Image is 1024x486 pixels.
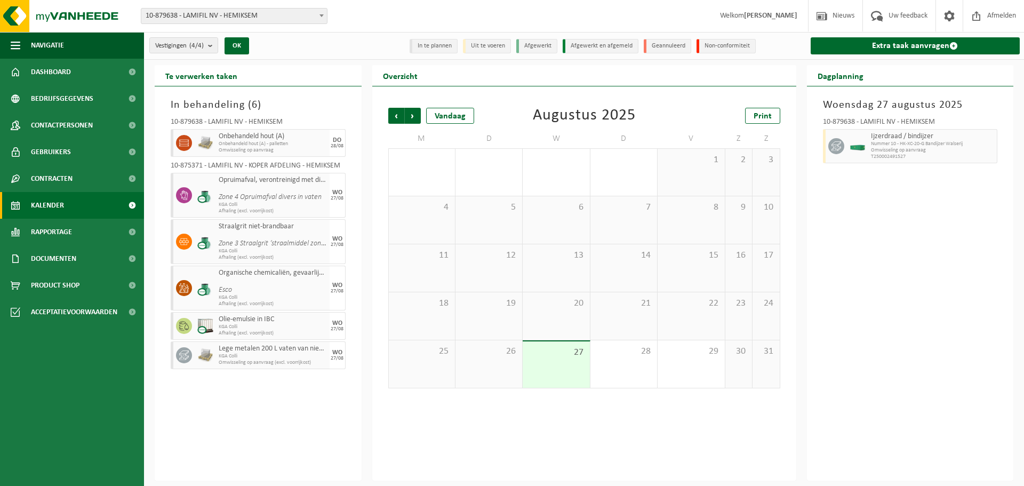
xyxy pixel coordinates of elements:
div: WO [332,236,342,242]
span: Vorige [388,108,404,124]
span: Acceptatievoorwaarden [31,299,117,325]
img: LP-PA-00000-WDN-11 [197,347,213,363]
span: Nummer 10 - HK-XC-20-G Bandijzer Walserij [871,141,995,147]
div: 10-879638 - LAMIFIL NV - HEMIKSEM [823,118,998,129]
span: Vestigingen [155,38,204,54]
span: Product Shop [31,272,79,299]
div: 27/08 [331,356,343,361]
span: 21 [596,298,652,309]
a: Print [745,108,780,124]
span: 23 [731,298,747,309]
span: 14 [596,250,652,261]
span: Gebruikers [31,139,71,165]
div: 27/08 [331,242,343,248]
span: 29 [663,346,719,357]
span: T250002491527 [871,154,995,160]
div: 28/08 [331,144,343,149]
span: 3 [758,154,774,166]
li: Afgewerkt [516,39,557,53]
span: Ijzerdraad / bindijzer [871,132,995,141]
h2: Overzicht [372,65,428,86]
span: Rapportage [31,219,72,245]
li: Non-conformiteit [697,39,756,53]
h2: Dagplanning [807,65,874,86]
span: 10 [758,202,774,213]
div: DO [333,137,341,144]
span: KGA Colli [219,294,327,301]
span: KGA Colli [219,324,327,330]
td: Z [725,129,753,148]
li: Uit te voeren [463,39,511,53]
i: Zone 3 Straalgrit ‘straalmiddel zonder filterdoek’ [219,240,363,248]
span: 28 [596,346,652,357]
div: WO [332,189,342,196]
span: Omwisseling op aanvraag [219,147,327,154]
span: 15 [663,250,719,261]
div: 27/08 [331,196,343,201]
span: 11 [394,250,450,261]
span: KGA Colli [219,248,327,254]
img: PB-OT-0200-CU [197,187,213,203]
td: Z [753,129,780,148]
div: Augustus 2025 [533,108,636,124]
span: 19 [461,298,517,309]
span: Kalender [31,192,64,219]
span: KGA Colli [219,353,327,360]
span: Onbehandeld hout (A) [219,132,327,141]
span: 30 [731,346,747,357]
div: WO [332,282,342,289]
span: Documenten [31,245,76,272]
i: Zone 4 Opruimafval divers in vaten [219,193,322,201]
span: 26 [461,346,517,357]
span: Bedrijfsgegevens [31,85,93,112]
span: Print [754,112,772,121]
count: (4/4) [189,42,204,49]
td: M [388,129,455,148]
td: W [523,129,590,148]
span: 7 [596,202,652,213]
span: 1 [663,154,719,166]
span: 6 [252,100,258,110]
span: 10-879638 - LAMIFIL NV - HEMIKSEM [141,9,327,23]
h2: Te verwerken taken [155,65,248,86]
div: 27/08 [331,326,343,332]
span: Omwisseling op aanvraag [871,147,995,154]
td: D [455,129,523,148]
img: HK-XC-20-GN-00 [850,142,866,150]
button: Vestigingen(4/4) [149,37,218,53]
img: PB-OT-0200-CU [197,234,213,250]
span: 31 [758,346,774,357]
span: Dashboard [31,59,71,85]
span: Afhaling (excl. voorrijkost) [219,254,327,261]
li: In te plannen [410,39,458,53]
span: Opruimafval, verontreinigd met diverse gevaarlijke afvalstoffen [219,176,327,185]
span: 13 [528,250,584,261]
span: 4 [394,202,450,213]
span: 2 [731,154,747,166]
span: Afhaling (excl. voorrijkost) [219,330,327,337]
span: 27 [528,347,584,358]
span: Afhaling (excl. voorrijkost) [219,208,327,214]
span: 22 [663,298,719,309]
a: Extra taak aanvragen [811,37,1020,54]
img: PB-OT-0200-CU [197,280,213,296]
span: Contracten [31,165,73,192]
span: 16 [731,250,747,261]
td: D [590,129,658,148]
span: Contactpersonen [31,112,93,139]
span: 12 [461,250,517,261]
span: 17 [758,250,774,261]
span: 5 [461,202,517,213]
img: LP-PA-00000-WDN-11 [197,135,213,151]
span: Straalgrit niet-brandbaar [219,222,327,231]
span: 10-879638 - LAMIFIL NV - HEMIKSEM [141,8,327,24]
span: 9 [731,202,747,213]
div: WO [332,320,342,326]
span: Lege metalen 200 L vaten van niet gevaarlijke producten [219,345,327,353]
button: OK [225,37,249,54]
span: 20 [528,298,584,309]
h3: In behandeling ( ) [171,97,346,113]
span: 18 [394,298,450,309]
li: Geannuleerd [644,39,691,53]
span: Volgende [405,108,421,124]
